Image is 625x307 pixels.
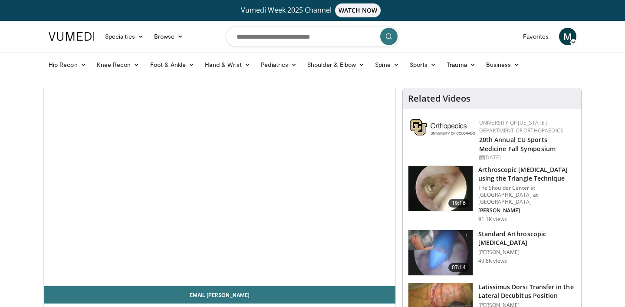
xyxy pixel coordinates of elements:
p: 91.1K views [478,216,507,223]
h4: Related Videos [408,93,470,104]
a: Email [PERSON_NAME] [44,286,395,304]
a: Pediatrics [256,56,302,73]
h3: Standard Arthroscopic [MEDICAL_DATA] [478,230,576,247]
a: 20th Annual CU Sports Medicine Fall Symposium [479,135,556,153]
img: krish_3.png.150x105_q85_crop-smart_upscale.jpg [408,166,473,211]
img: VuMedi Logo [49,32,95,41]
h3: Latissimus Dorsi Transfer in the Lateral Decubitus Position [478,283,576,300]
a: Foot & Ankle [145,56,200,73]
a: M [559,28,576,45]
a: 19:16 Arthroscopic [MEDICAL_DATA] using the Triangle Technique The Shoulder Center at [GEOGRAPHIC... [408,165,576,223]
p: [PERSON_NAME] [478,207,576,214]
div: [DATE] [479,154,574,162]
a: Vumedi Week 2025 ChannelWATCH NOW [50,3,575,17]
input: Search topics, interventions [226,26,399,47]
p: 49.8K views [478,257,507,264]
a: Knee Recon [92,56,145,73]
span: 19:16 [448,199,469,208]
a: Browse [149,28,189,45]
a: 07:14 Standard Arthroscopic [MEDICAL_DATA] [PERSON_NAME] 49.8K views [408,230,576,276]
a: Specialties [100,28,149,45]
video-js: Video Player [44,88,395,286]
p: The Shoulder Center at [GEOGRAPHIC_DATA] at [GEOGRAPHIC_DATA] [478,185,576,205]
a: Favorites [518,28,554,45]
a: Sports [405,56,442,73]
h3: Arthroscopic [MEDICAL_DATA] using the Triangle Technique [478,165,576,183]
a: Hip Recon [43,56,92,73]
a: Hand & Wrist [200,56,256,73]
span: 07:14 [448,263,469,272]
img: 355603a8-37da-49b6-856f-e00d7e9307d3.png.150x105_q85_autocrop_double_scale_upscale_version-0.2.png [410,119,475,135]
a: Spine [370,56,404,73]
a: University of [US_STATE] Department of Orthopaedics [479,119,563,134]
a: Trauma [441,56,481,73]
a: Shoulder & Elbow [302,56,370,73]
p: [PERSON_NAME] [478,249,576,256]
img: 38854_0000_3.png.150x105_q85_crop-smart_upscale.jpg [408,230,473,275]
a: Business [481,56,525,73]
span: WATCH NOW [335,3,381,17]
